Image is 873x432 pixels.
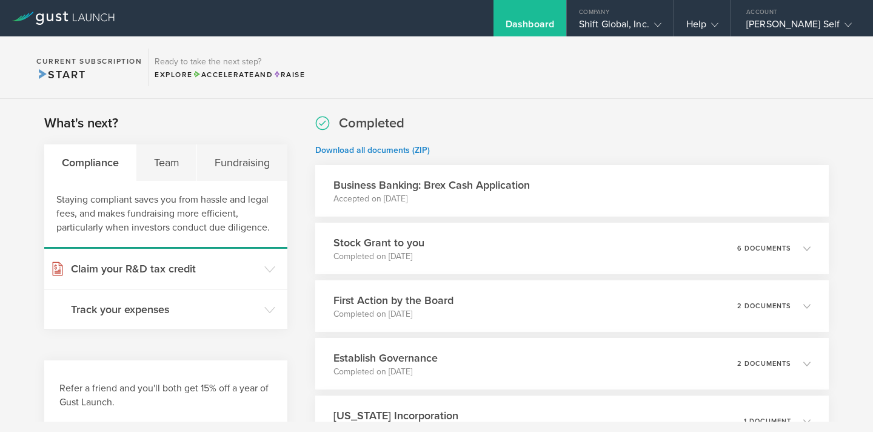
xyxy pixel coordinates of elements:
[746,18,852,36] div: [PERSON_NAME] Self
[737,360,791,367] p: 2 documents
[44,181,287,249] div: Staying compliant saves you from hassle and legal fees, and makes fundraising more efficient, par...
[315,145,430,155] a: Download all documents (ZIP)
[193,70,255,79] span: Accelerate
[737,303,791,309] p: 2 documents
[44,115,118,132] h2: What's next?
[44,144,136,181] div: Compliance
[36,68,85,81] span: Start
[333,408,458,424] h3: [US_STATE] Incorporation
[273,70,305,79] span: Raise
[59,382,272,410] h3: Refer a friend and you'll both get 15% off a year of Gust Launch.
[333,292,453,308] h3: First Action by the Board
[744,418,791,425] p: 1 document
[197,144,287,181] div: Fundraising
[333,177,530,193] h3: Business Banking: Brex Cash Application
[339,115,404,132] h2: Completed
[686,18,718,36] div: Help
[148,49,311,86] div: Ready to take the next step?ExploreAccelerateandRaise
[136,144,197,181] div: Team
[155,69,305,80] div: Explore
[333,350,438,366] h3: Establish Governance
[193,70,273,79] span: and
[333,193,530,205] p: Accepted on [DATE]
[71,261,258,277] h3: Claim your R&D tax credit
[333,308,453,320] p: Completed on [DATE]
[71,302,258,317] h3: Track your expenses
[36,58,142,65] h2: Current Subscription
[506,18,554,36] div: Dashboard
[333,235,424,251] h3: Stock Grant to you
[155,58,305,66] h3: Ready to take the next step?
[579,18,661,36] div: Shift Global, Inc.
[333,366,438,378] p: Completed on [DATE]
[333,251,424,263] p: Completed on [DATE]
[737,245,791,252] p: 6 documents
